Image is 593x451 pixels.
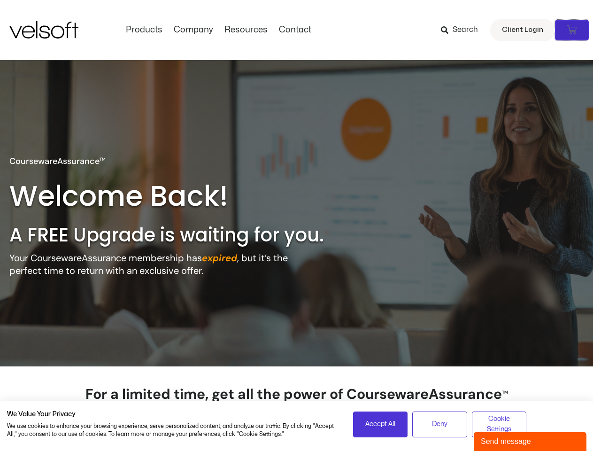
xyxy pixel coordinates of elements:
span: TM [100,156,106,162]
a: ResourcesMenu Toggle [219,25,273,35]
span: Client Login [502,24,543,36]
span: Cookie Settings [478,414,521,435]
img: Velsoft Training Materials [9,21,78,39]
h2: Welcome Back! [9,178,243,214]
strong: For a limited time, get all the power of CoursewareAssurance [85,385,508,421]
a: ContactMenu Toggle [273,25,317,35]
a: Client Login [490,19,555,41]
a: ProductsMenu Toggle [120,25,168,35]
p: We use cookies to enhance your browsing experience, serve personalized content, and analyze our t... [7,422,339,438]
p: CoursewareAssurance [9,155,106,168]
h2: We Value Your Privacy [7,410,339,419]
h2: A FREE Upgrade is waiting for you. [9,223,363,247]
button: Deny all cookies [412,412,467,437]
p: Your CoursewareAssurance membership has , but it’s the perfect time to return with an exclusive o... [9,252,299,277]
span: Deny [432,419,447,429]
span: Search [453,24,478,36]
iframe: chat widget [474,430,588,451]
button: Adjust cookie preferences [472,412,527,437]
a: CompanyMenu Toggle [168,25,219,35]
a: Search [441,22,485,38]
nav: Menu [120,25,317,35]
button: Accept all cookies [353,412,408,437]
span: Accept All [365,419,395,429]
strong: expired [202,252,237,264]
span: TM [502,389,508,395]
